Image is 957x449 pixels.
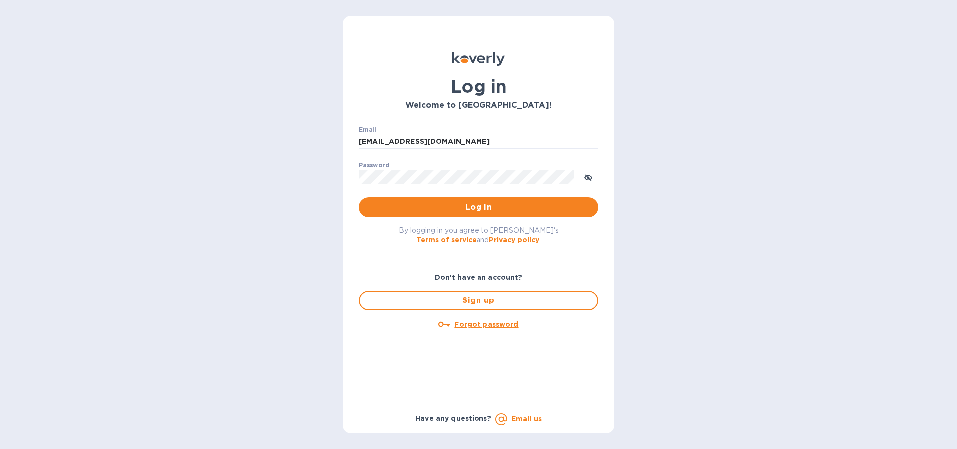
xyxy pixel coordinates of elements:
[578,167,598,187] button: toggle password visibility
[367,201,590,213] span: Log in
[359,197,598,217] button: Log in
[368,295,589,306] span: Sign up
[489,236,539,244] a: Privacy policy
[359,291,598,310] button: Sign up
[399,226,559,244] span: By logging in you agree to [PERSON_NAME]'s and .
[359,162,389,168] label: Password
[415,414,491,422] b: Have any questions?
[452,52,505,66] img: Koverly
[416,236,477,244] a: Terms of service
[454,320,518,328] u: Forgot password
[511,415,542,423] a: Email us
[359,134,598,149] input: Enter email address
[359,101,598,110] h3: Welcome to [GEOGRAPHIC_DATA]!
[359,76,598,97] h1: Log in
[359,127,376,133] label: Email
[435,273,523,281] b: Don't have an account?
